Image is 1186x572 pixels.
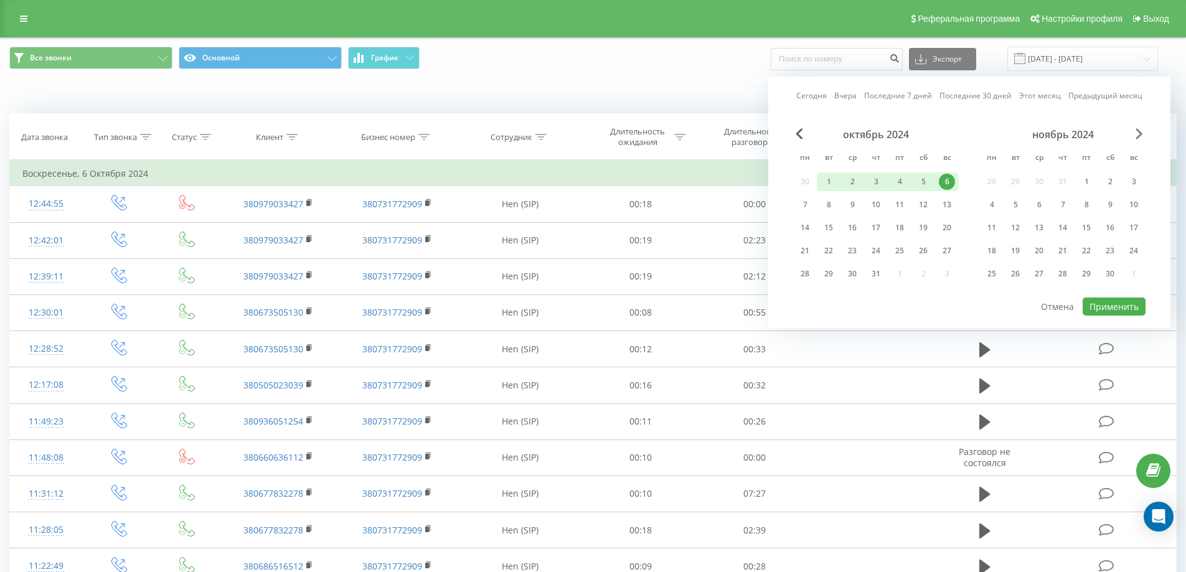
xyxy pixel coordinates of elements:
div: 2 [1102,174,1118,190]
td: Hen (SIP) [456,294,584,331]
div: 26 [1007,266,1024,282]
div: Клиент [256,132,283,143]
a: 380936051254 [243,415,303,427]
div: вт 29 окт. 2024 г. [817,265,840,283]
div: 1 [821,174,837,190]
div: 6 [1031,197,1047,213]
div: чт 31 окт. 2024 г. [864,265,888,283]
td: 00:16 [584,367,698,403]
a: 380505023039 [243,379,303,391]
a: Вчера [834,90,857,101]
div: пн 25 нояб. 2024 г. [980,265,1004,283]
a: 380686516512 [243,560,303,572]
div: вт 1 окт. 2024 г. [817,172,840,191]
div: ср 9 окт. 2024 г. [840,195,864,214]
div: ср 27 нояб. 2024 г. [1027,265,1051,283]
div: пн 4 нояб. 2024 г. [980,195,1004,214]
div: Сотрудник [491,132,532,143]
div: ср 16 окт. 2024 г. [840,218,864,237]
div: ср 6 нояб. 2024 г. [1027,195,1051,214]
td: 00:18 [584,186,698,222]
div: вт 15 окт. 2024 г. [817,218,840,237]
div: пн 28 окт. 2024 г. [793,265,817,283]
div: Длительность разговора [718,126,785,148]
div: 17 [1126,220,1142,236]
button: Применить [1083,298,1146,316]
td: 02:39 [698,512,812,548]
a: 380731772909 [362,560,422,572]
div: 28 [1055,266,1071,282]
div: пт 4 окт. 2024 г. [888,172,911,191]
button: Все звонки [9,47,172,69]
a: 380660636112 [243,451,303,463]
div: сб 16 нояб. 2024 г. [1098,218,1122,237]
div: ср 20 нояб. 2024 г. [1027,241,1051,260]
a: 380979033427 [243,270,303,282]
div: вт 12 нояб. 2024 г. [1004,218,1027,237]
td: Hen (SIP) [456,258,584,294]
div: 24 [1126,243,1142,259]
div: пт 22 нояб. 2024 г. [1075,241,1098,260]
div: сб 5 окт. 2024 г. [911,172,935,191]
div: 30 [1102,266,1118,282]
a: 380979033427 [243,198,303,210]
a: 380731772909 [362,198,422,210]
td: 00:00 [698,186,812,222]
div: чт 21 нояб. 2024 г. [1051,241,1075,260]
a: 380731772909 [362,270,422,282]
div: 8 [821,197,837,213]
div: 25 [892,243,908,259]
div: 5 [1007,197,1024,213]
td: 00:00 [698,439,812,476]
a: 380731772909 [362,524,422,536]
div: 7 [1055,197,1071,213]
div: Тип звонка [94,132,137,143]
abbr: понедельник [982,149,1001,168]
div: 11:31:12 [22,482,70,506]
div: вс 6 окт. 2024 г. [935,172,959,191]
div: 1 [1078,174,1094,190]
div: сб 2 нояб. 2024 г. [1098,172,1122,191]
div: чт 28 нояб. 2024 г. [1051,265,1075,283]
div: 18 [984,243,1000,259]
abbr: четверг [1053,149,1072,168]
div: вс 17 нояб. 2024 г. [1122,218,1146,237]
td: 00:33 [698,331,812,367]
div: вт 19 нояб. 2024 г. [1004,241,1027,260]
abbr: вторник [819,149,838,168]
td: 00:08 [584,294,698,331]
div: 12 [1007,220,1024,236]
div: сб 30 нояб. 2024 г. [1098,265,1122,283]
div: ноябрь 2024 [980,128,1146,141]
span: Выход [1143,14,1169,24]
a: Последние 7 дней [864,90,932,101]
div: пт 18 окт. 2024 г. [888,218,911,237]
div: Бизнес номер [361,132,415,143]
div: 12:30:01 [22,301,70,325]
a: 380673505130 [243,343,303,355]
div: сб 12 окт. 2024 г. [911,195,935,214]
a: 380731772909 [362,234,422,246]
a: Последние 30 дней [939,90,1012,101]
a: 380731772909 [362,379,422,391]
td: 00:32 [698,367,812,403]
abbr: пятница [890,149,909,168]
abbr: четверг [867,149,885,168]
td: Hen (SIP) [456,439,584,476]
div: 19 [915,220,931,236]
td: Воскресенье, 6 Октября 2024 [10,161,1177,186]
div: вс 10 нояб. 2024 г. [1122,195,1146,214]
div: 16 [1102,220,1118,236]
div: 14 [797,220,813,236]
div: вт 5 нояб. 2024 г. [1004,195,1027,214]
div: 11:28:05 [22,518,70,542]
div: 23 [1102,243,1118,259]
abbr: воскресенье [1124,149,1143,168]
span: Реферальная программа [918,14,1020,24]
div: 29 [821,266,837,282]
div: 15 [821,220,837,236]
div: сб 23 нояб. 2024 г. [1098,241,1122,260]
td: 00:10 [584,439,698,476]
div: 4 [984,197,1000,213]
a: 380731772909 [362,415,422,427]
